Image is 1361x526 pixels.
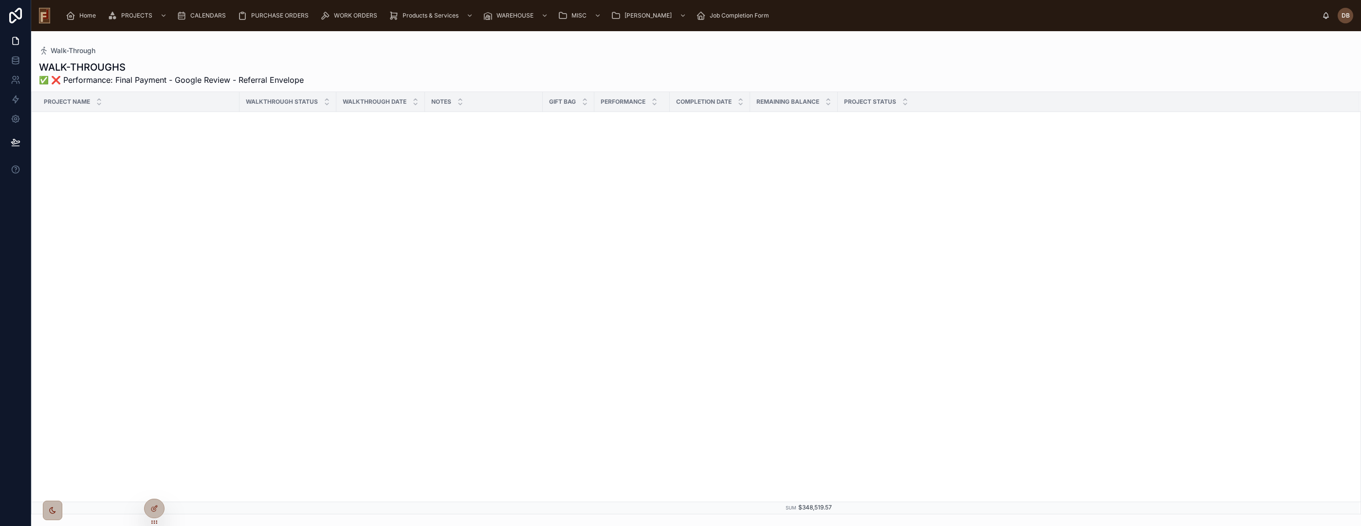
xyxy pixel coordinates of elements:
a: WORK ORDERS [317,7,384,24]
span: PURCHASE ORDERS [251,12,309,19]
span: CALENDARS [190,12,226,19]
a: PROJECTS [105,7,172,24]
span: Home [79,12,96,19]
a: Job Completion Form [693,7,776,24]
span: MISC [571,12,587,19]
span: $348,519.57 [798,504,832,511]
span: ✅ ❌ Performance: Final Payment - Google Review - Referral Envelope [39,74,304,86]
a: CALENDARS [174,7,233,24]
span: Notes [431,98,451,106]
a: PURCHASE ORDERS [235,7,315,24]
a: MISC [555,7,606,24]
span: Project Status [844,98,896,106]
span: Project Name [44,98,90,106]
a: Products & Services [386,7,478,24]
span: Remaining Balance [756,98,819,106]
div: scrollable content [58,5,1322,26]
small: Sum [786,505,796,510]
a: WAREHOUSE [480,7,553,24]
span: WORK ORDERS [334,12,377,19]
span: Walkthrough Date [343,98,406,106]
span: DB [1342,12,1350,19]
span: Gift Bag [549,98,576,106]
span: Products & Services [403,12,459,19]
span: Walk-Through [51,46,95,56]
a: Home [63,7,103,24]
span: Job Completion Form [710,12,769,19]
a: Walk-Through [39,46,95,56]
span: PROJECTS [121,12,152,19]
span: Performance [601,98,645,106]
img: App logo [39,8,50,23]
span: Completion Date [676,98,732,106]
h1: WALK-THROUGHS [39,60,304,74]
span: WAREHOUSE [497,12,533,19]
a: [PERSON_NAME] [608,7,691,24]
span: Walkthrough Status [246,98,318,106]
span: [PERSON_NAME] [625,12,672,19]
